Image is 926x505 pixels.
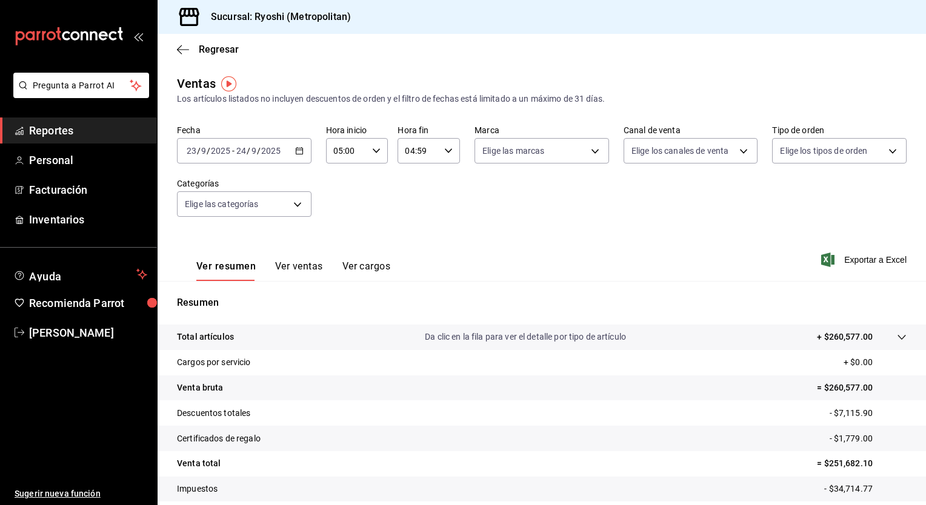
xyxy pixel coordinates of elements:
span: / [207,146,210,156]
span: / [247,146,250,156]
span: Recomienda Parrot [29,295,147,311]
span: Elige las categorías [185,198,259,210]
label: Categorías [177,179,311,188]
button: Ver cargos [342,260,391,281]
p: Descuentos totales [177,407,250,420]
label: Fecha [177,126,311,134]
span: Sugerir nueva función [15,487,147,500]
p: Venta bruta [177,381,223,394]
input: -- [236,146,247,156]
a: Pregunta a Parrot AI [8,88,149,101]
input: -- [201,146,207,156]
span: Facturación [29,182,147,198]
button: Regresar [177,44,239,55]
span: Elige los canales de venta [631,145,728,157]
h3: Sucursal: Ryoshi (Metropolitan) [201,10,351,24]
p: Impuestos [177,483,218,495]
label: Tipo de orden [772,126,907,134]
label: Canal de venta [624,126,758,134]
input: ---- [261,146,281,156]
p: - $1,779.00 [830,432,907,445]
input: ---- [210,146,231,156]
img: Tooltip marker [221,76,236,91]
span: - [232,146,235,156]
p: + $0.00 [844,356,907,369]
span: Ayuda [29,267,132,282]
p: Certificados de regalo [177,432,261,445]
label: Hora fin [398,126,460,134]
p: - $34,714.77 [824,483,907,495]
button: Pregunta a Parrot AI [13,73,149,98]
p: Resumen [177,295,907,310]
span: Reportes [29,122,147,139]
span: Personal [29,152,147,168]
button: Exportar a Excel [824,252,907,267]
p: Total artículos [177,331,234,343]
span: Regresar [199,44,239,55]
button: Ver ventas [275,260,323,281]
span: Elige los tipos de orden [780,145,867,157]
div: Ventas [177,74,216,93]
label: Marca [475,126,609,134]
p: Cargos por servicio [177,356,251,369]
p: Venta total [177,457,221,470]
button: Ver resumen [196,260,256,281]
p: - $7,115.90 [830,407,907,420]
input: -- [251,146,257,156]
div: Los artículos listados no incluyen descuentos de orden y el filtro de fechas está limitado a un m... [177,93,907,105]
span: Elige las marcas [482,145,544,157]
label: Hora inicio [326,126,388,134]
p: = $251,682.10 [817,457,907,470]
span: [PERSON_NAME] [29,325,147,341]
p: = $260,577.00 [817,381,907,394]
input: -- [186,146,197,156]
p: + $260,577.00 [817,331,873,343]
span: Pregunta a Parrot AI [33,79,130,92]
button: open_drawer_menu [133,31,143,41]
span: / [257,146,261,156]
span: Inventarios [29,211,147,228]
span: / [197,146,201,156]
div: navigation tabs [196,260,390,281]
p: Da clic en la fila para ver el detalle por tipo de artículo [425,331,626,343]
